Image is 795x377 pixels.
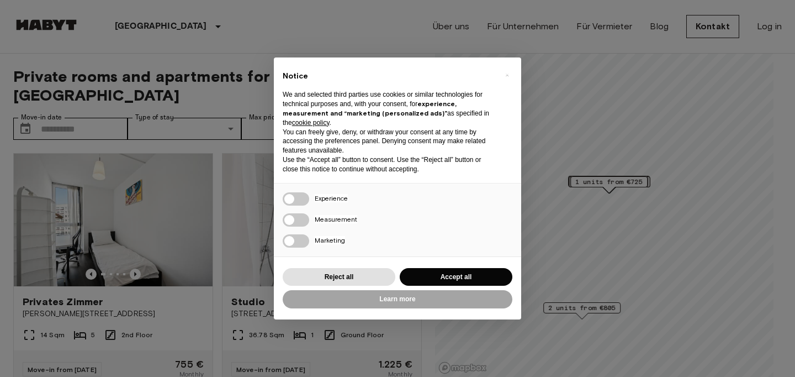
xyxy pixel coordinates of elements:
[315,215,357,223] span: Measurement
[283,155,495,174] p: Use the “Accept all” button to consent. Use the “Reject all” button or close this notice to conti...
[315,236,345,244] span: Marketing
[498,66,516,84] button: Close this notice
[315,194,348,202] span: Experience
[283,268,395,286] button: Reject all
[283,290,512,308] button: Learn more
[283,71,495,82] h2: Notice
[400,268,512,286] button: Accept all
[283,128,495,155] p: You can freely give, deny, or withdraw your consent at any time by accessing the preferences pane...
[283,90,495,127] p: We and selected third parties use cookies or similar technologies for technical purposes and, wit...
[505,69,509,82] span: ×
[292,119,330,127] a: cookie policy
[283,100,457,117] strong: experience, measurement and “marketing (personalized ads)”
